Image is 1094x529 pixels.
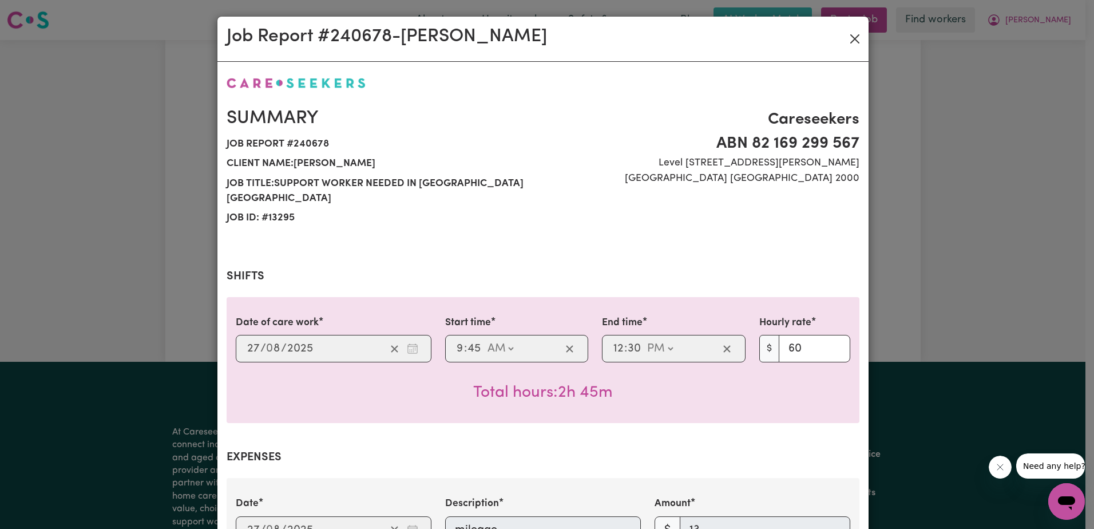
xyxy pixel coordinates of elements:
input: ---- [287,340,314,357]
span: Client name: [PERSON_NAME] [227,154,536,173]
span: Total hours worked: 2 hours 45 minutes [473,385,613,401]
label: Date [236,496,259,511]
h2: Expenses [227,451,859,464]
span: Job title: Support Worker needed in [GEOGRAPHIC_DATA] [GEOGRAPHIC_DATA] [227,174,536,209]
input: -- [627,340,641,357]
span: / [260,342,266,355]
label: Start time [445,315,491,330]
span: Need any help? [7,8,69,17]
input: -- [467,340,482,357]
label: Hourly rate [759,315,811,330]
span: Careseekers [550,108,859,132]
iframe: Message from company [1016,453,1085,479]
iframe: Close message [989,456,1012,479]
button: Enter the date of care work [403,340,422,357]
label: Amount [655,496,691,511]
span: / [281,342,287,355]
input: -- [613,340,624,357]
input: -- [247,340,260,357]
span: $ [759,335,779,362]
label: Date of care work [236,315,319,330]
input: -- [267,340,281,357]
span: Job report # 240678 [227,135,536,154]
input: -- [456,340,464,357]
h2: Shifts [227,270,859,283]
button: Clear date [386,340,403,357]
span: ABN 82 169 299 567 [550,132,859,156]
span: : [624,342,627,355]
label: Description [445,496,499,511]
h2: Summary [227,108,536,129]
label: End time [602,315,643,330]
span: Job ID: # 13295 [227,208,536,228]
h2: Job Report # 240678 - [PERSON_NAME] [227,26,547,48]
span: Level [STREET_ADDRESS][PERSON_NAME] [550,156,859,171]
span: 0 [266,343,273,354]
button: Close [846,30,864,48]
iframe: Button to launch messaging window [1048,483,1085,520]
span: : [464,342,467,355]
img: Careseekers logo [227,78,366,88]
span: [GEOGRAPHIC_DATA] [GEOGRAPHIC_DATA] 2000 [550,171,859,186]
